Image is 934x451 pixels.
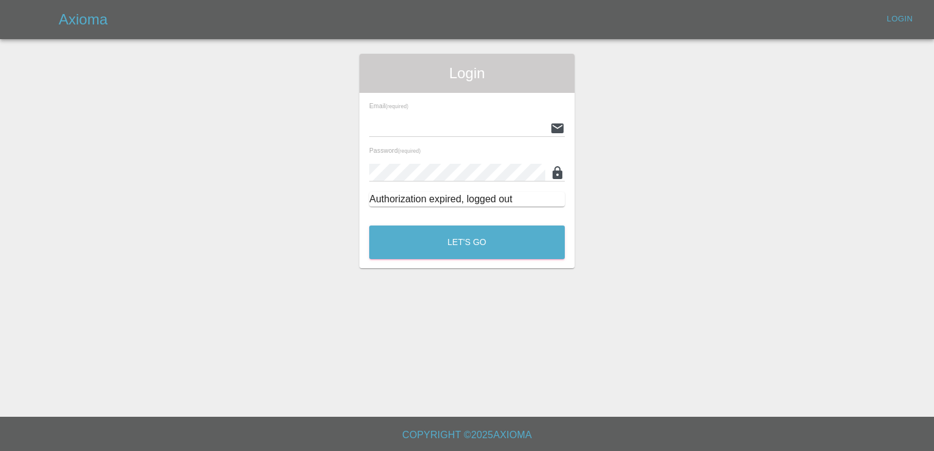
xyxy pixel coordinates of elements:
h6: Copyright © 2025 Axioma [10,427,924,444]
div: Authorization expired, logged out [369,192,565,207]
span: Password [369,147,421,154]
small: (required) [398,148,421,154]
a: Login [880,10,919,29]
small: (required) [386,104,408,109]
button: Let's Go [369,226,565,259]
span: Login [369,64,565,83]
span: Email [369,102,408,109]
h5: Axioma [59,10,108,29]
